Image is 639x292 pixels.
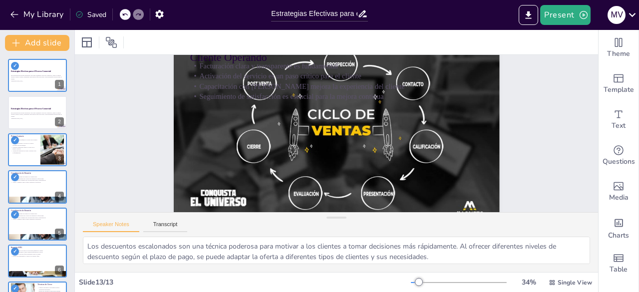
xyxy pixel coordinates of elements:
[11,211,19,219] div: ✓
[599,30,639,66] div: Change the overall theme
[8,133,67,166] div: https://cdn.sendsteps.com/images/logo/sendsteps_logo_white.pnghttps://cdn.sendsteps.com/images/lo...
[610,264,628,275] span: Table
[79,278,411,287] div: Slide 13 / 13
[11,181,64,183] p: Avisar 10 minutos antes ayuda a preparar al prospecto
[11,111,64,117] p: Esta presentación aborda estrategias clave para optimizar el proceso comercial, desde el primer c...
[558,279,592,287] span: Single View
[540,5,590,25] button: Present
[11,252,64,254] p: Presentar el producto como solución enfocada en el dolor
[599,138,639,174] div: Get real-time input from your audience
[190,91,483,101] p: Seguimiento de satisfacción es esencial para la mejora continua
[11,218,64,220] p: Avisar 10 minutos antes ayuda a preparar al prospecto
[11,248,19,256] div: ✓
[37,287,64,291] p: Ofrecer descuentos escalonados puede incentivar decisiones
[55,154,64,163] div: 3
[11,209,64,212] p: Coordinación de Reunión
[608,5,626,25] button: M V
[604,84,634,95] span: Template
[8,170,67,203] div: https://cdn.sendsteps.com/images/logo/sendsteps_logo_white.pnghttps://cdn.sendsteps.com/images/lo...
[55,80,64,89] div: 1
[11,136,19,144] div: ✓
[55,192,64,201] div: 4
[599,102,639,138] div: Add text boxes
[7,6,68,22] button: My Library
[11,143,37,146] p: Perfilar al prospecto con BANT ayuda a entender sus necesidades
[11,250,64,252] p: La exploración con SPIN es clave para entender al cliente
[11,150,37,153] p: Validar información en CRM y registrar todo es fundamental
[8,245,67,278] div: https://cdn.sendsteps.com/images/logo/sendsteps_logo_white.pnghttps://cdn.sendsteps.com/images/lo...
[190,49,483,64] p: Cliente Operando
[11,253,64,255] p: Impresionar con una oferta irresistible atrae al cliente
[11,135,37,138] p: Primer Contacto
[11,173,19,181] div: ✓
[55,117,64,126] div: 2
[11,62,19,70] div: ✓
[79,34,95,50] div: Layout
[11,107,51,109] strong: Estrategias Efectivas para el Proceso Comercial
[517,278,541,287] div: 34 %
[11,255,64,257] p: Cerrar con compromiso o venta es el objetivo final
[11,80,64,82] p: Generated with [URL]
[11,213,64,215] p: Agendar reuniones en Teams es el primer paso
[11,215,64,217] p: Confirmar asistencia por WhatsApp aumenta la efectividad
[8,208,67,241] div: https://cdn.sendsteps.com/images/logo/sendsteps_logo_white.pnghttps://cdn.sendsteps.com/images/lo...
[11,178,64,180] p: Confirmar asistencia por WhatsApp aumenta la efectividad
[11,246,64,249] p: Reunión EPIC
[190,61,483,71] p: Facturación clara y transparente es fundamental
[599,174,639,210] div: Add images, graphics, shapes or video
[190,81,483,91] p: Capacitación con [PERSON_NAME] mejora la experiencia del cliente
[55,266,64,275] div: 6
[83,221,139,232] button: Speaker Notes
[11,139,37,142] p: Romper la desconfianza es crucial en el primer contacto
[608,230,629,241] span: Charts
[11,74,64,80] p: Esta presentación aborda estrategias clave para optimizar el proceso comercial, desde el primer c...
[143,221,188,232] button: Transcript
[11,217,64,219] p: Recordatorios el mismo día son esenciales para la participación
[8,96,67,129] div: https://cdn.sendsteps.com/images/logo/sendsteps_logo_white.pnghttps://cdn.sendsteps.com/images/lo...
[271,6,357,21] input: Insert title
[83,237,590,264] textarea: Una facturación clara y transparente es esencial para establecer confianza con el cliente. Esto a...
[11,117,64,119] p: Generated with [URL]
[11,70,51,72] strong: Estrategias Efectivas para el Proceso Comercial
[599,66,639,102] div: Add ready made slides
[607,48,630,59] span: Theme
[11,180,64,182] p: Recordatorios el mismo día son esenciales para la participación
[11,176,64,178] p: Agendar reuniones en Teams es el primer paso
[190,71,483,81] p: Activación del servicio es un paso crítico para el cliente
[55,229,64,238] div: 5
[105,36,117,48] span: Position
[519,5,538,25] button: Export to PowerPoint
[612,120,626,131] span: Text
[11,172,64,175] p: Coordinación de Reunión
[603,156,635,167] span: Questions
[608,6,626,24] div: M V
[599,246,639,282] div: Add a table
[5,35,69,51] button: Add slide
[609,192,629,203] span: Media
[11,146,37,150] p: Generar compromiso futuro es clave en el primer contacto
[37,283,64,286] p: Técnicas de Cierre
[599,210,639,246] div: Add charts and graphs
[8,59,67,92] div: https://cdn.sendsteps.com/images/logo/sendsteps_logo_white.pnghttps://cdn.sendsteps.com/images/lo...
[75,10,106,19] div: Saved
